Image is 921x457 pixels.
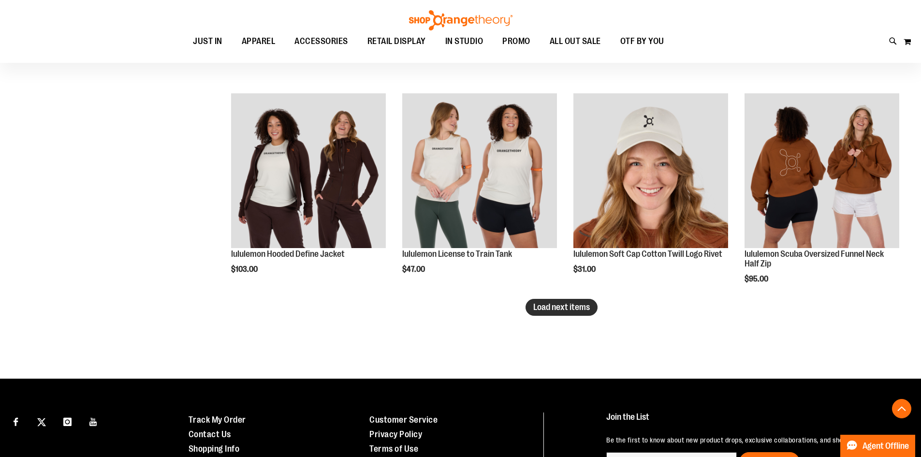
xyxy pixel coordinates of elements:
[408,10,514,30] img: Shop Orangetheory
[606,435,899,445] p: Be the first to know about new product drops, exclusive collaborations, and shopping events!
[193,30,222,52] span: JUST IN
[85,413,102,429] a: Visit our Youtube page
[367,30,426,52] span: RETAIL DISPLAY
[231,249,345,259] a: lululemon Hooded Define Jacket
[573,93,728,250] a: Main view of 2024 Convention lululemon Soft Cap Cotton Twill Logo Rivet
[189,415,246,425] a: Track My Order
[550,30,601,52] span: ALL OUT SALE
[745,275,770,283] span: $95.00
[231,265,259,274] span: $103.00
[189,444,240,454] a: Shopping Info
[573,93,728,248] img: Main view of 2024 Convention lululemon Soft Cap Cotton Twill Logo Rivet
[569,88,733,298] div: product
[745,93,899,248] img: Main view of lululemon Womens Scuba Oversized Funnel Neck
[59,413,76,429] a: Visit our Instagram page
[620,30,664,52] span: OTF BY YOU
[402,93,557,250] a: Main view of 2024 Convention lululemon License to Train
[445,30,483,52] span: IN STUDIO
[533,302,590,312] span: Load next items
[840,435,915,457] button: Agent Offline
[863,442,909,451] span: Agent Offline
[294,30,348,52] span: ACCESSORIES
[402,265,426,274] span: $47.00
[226,88,391,298] div: product
[606,413,899,430] h4: Join the List
[369,429,422,439] a: Privacy Policy
[242,30,276,52] span: APPAREL
[231,93,386,248] img: Main view of 2024 Convention lululemon Hooded Define Jacket
[369,444,418,454] a: Terms of Use
[37,418,46,427] img: Twitter
[745,93,899,250] a: Main view of lululemon Womens Scuba Oversized Funnel Neck
[369,415,438,425] a: Customer Service
[231,93,386,250] a: Main view of 2024 Convention lululemon Hooded Define Jacket
[402,93,557,248] img: Main view of 2024 Convention lululemon License to Train
[397,88,562,298] div: product
[189,429,231,439] a: Contact Us
[7,413,24,429] a: Visit our Facebook page
[526,299,598,316] button: Load next items
[573,265,597,274] span: $31.00
[502,30,530,52] span: PROMO
[33,413,50,429] a: Visit our X page
[740,88,904,308] div: product
[402,249,512,259] a: lululemon License to Train Tank
[892,399,911,418] button: Back To Top
[573,249,722,259] a: lululemon Soft Cap Cotton Twill Logo Rivet
[745,249,884,268] a: lululemon Scuba Oversized Funnel Neck Half Zip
